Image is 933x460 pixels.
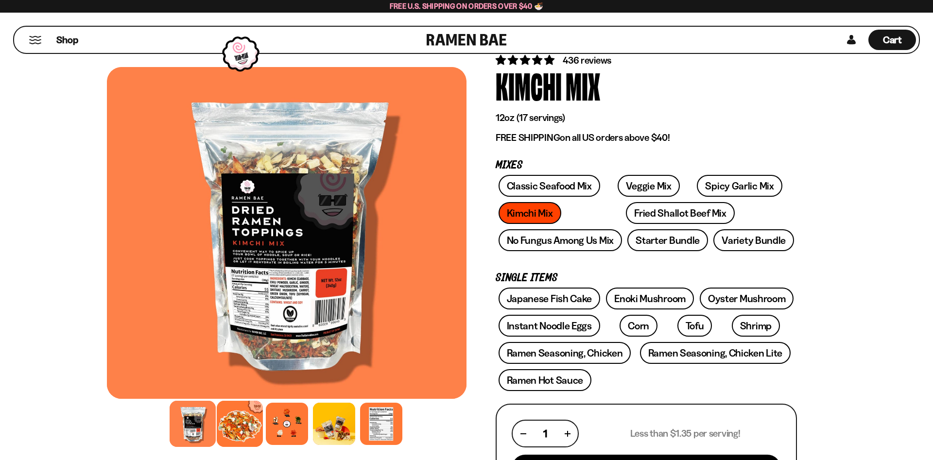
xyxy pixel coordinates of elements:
p: Less than $1.35 per serving! [630,427,741,440]
p: on all US orders above $40! [496,132,797,144]
a: Tofu [677,315,712,337]
a: Corn [620,315,657,337]
p: Mixes [496,161,797,170]
a: Fried Shallot Beef Mix [626,202,734,224]
p: 12oz (17 servings) [496,112,797,124]
a: Shop [56,30,78,50]
a: Enoki Mushroom [606,288,694,309]
a: Classic Seafood Mix [499,175,600,197]
a: Shrimp [732,315,780,337]
a: No Fungus Among Us Mix [499,229,622,251]
a: Veggie Mix [618,175,680,197]
button: Mobile Menu Trigger [29,36,42,44]
a: Ramen Hot Sauce [499,369,592,391]
div: Kimchi [496,67,562,103]
a: Starter Bundle [627,229,708,251]
p: Single Items [496,273,797,283]
div: Mix [566,67,600,103]
span: Shop [56,34,78,47]
span: Cart [883,34,902,46]
a: Oyster Mushroom [700,288,794,309]
a: Instant Noodle Eggs [499,315,600,337]
strong: FREE SHIPPING [496,132,560,143]
a: Spicy Garlic Mix [697,175,782,197]
a: Ramen Seasoning, Chicken Lite [640,342,791,364]
a: Japanese Fish Cake [499,288,601,309]
span: 1 [543,427,547,440]
span: Free U.S. Shipping on Orders over $40 🍜 [390,1,544,11]
div: Cart [868,27,916,53]
a: Variety Bundle [713,229,794,251]
a: Ramen Seasoning, Chicken [499,342,631,364]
